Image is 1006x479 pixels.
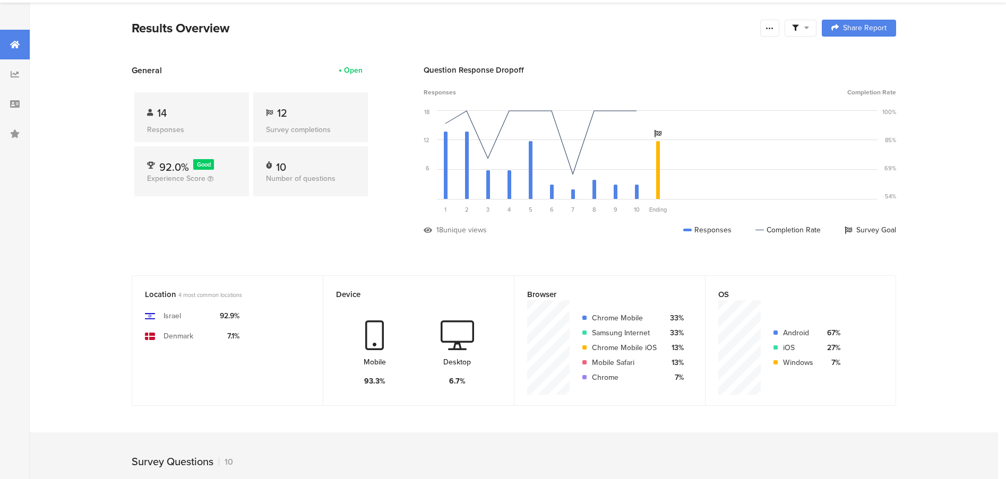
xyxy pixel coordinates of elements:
[885,192,896,201] div: 54%
[884,164,896,172] div: 69%
[592,357,657,368] div: Mobile Safari
[508,205,511,214] span: 4
[424,88,456,97] span: Responses
[364,376,385,387] div: 93.3%
[550,205,554,214] span: 6
[344,65,363,76] div: Open
[882,108,896,116] div: 100%
[132,64,162,76] span: General
[465,205,469,214] span: 2
[449,376,466,387] div: 6.7%
[219,456,233,468] div: 10
[527,289,675,300] div: Browser
[132,454,213,469] div: Survey Questions
[822,357,840,368] div: 7%
[654,130,661,137] i: Survey Goal
[665,372,684,383] div: 7%
[157,105,167,121] span: 14
[843,24,887,32] span: Share Report
[426,164,429,172] div: 6
[147,124,236,135] div: Responses
[755,224,821,236] div: Completion Rate
[443,224,487,236] div: unique views
[145,289,293,300] div: Location
[647,205,668,214] div: Ending
[132,19,755,38] div: Results Overview
[571,205,574,214] span: 7
[277,105,287,121] span: 12
[364,356,386,368] div: Mobile
[783,357,813,368] div: Windows
[436,224,443,236] div: 18
[592,342,657,353] div: Chrome Mobile iOS
[336,289,484,300] div: Device
[424,64,896,76] div: Question Response Dropoff
[443,356,471,368] div: Desktop
[665,327,684,338] div: 33%
[845,224,896,236] div: Survey Goal
[164,330,193,342] div: Denmark
[592,205,596,214] span: 8
[164,310,181,321] div: Israel
[266,173,336,184] span: Number of questions
[885,136,896,144] div: 85%
[822,342,840,353] div: 27%
[718,289,865,300] div: OS
[276,159,286,170] div: 10
[197,160,211,169] span: Good
[592,312,657,324] div: Chrome Mobile
[665,357,684,368] div: 13%
[665,342,684,353] div: 13%
[266,124,355,135] div: Survey completions
[634,205,640,214] span: 10
[665,312,684,324] div: 33%
[220,330,239,342] div: 7.1%
[614,205,617,214] span: 9
[783,327,813,338] div: Android
[683,224,732,236] div: Responses
[529,205,532,214] span: 5
[847,88,896,97] span: Completion Rate
[220,310,239,321] div: 92.9%
[592,327,657,338] div: Samsung Internet
[147,173,205,184] span: Experience Score
[783,342,813,353] div: iOS
[486,205,489,214] span: 3
[178,291,242,299] span: 4 most common locations
[444,205,446,214] span: 1
[424,108,429,116] div: 18
[822,327,840,338] div: 67%
[159,159,189,175] span: 92.0%
[592,372,657,383] div: Chrome
[424,136,429,144] div: 12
